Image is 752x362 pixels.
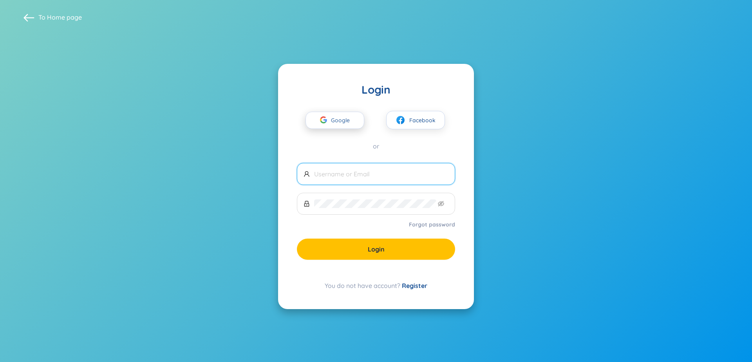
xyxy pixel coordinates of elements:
[297,281,455,290] div: You do not have account?
[297,239,455,260] button: Login
[386,111,445,129] button: facebookFacebook
[38,13,82,22] span: To
[331,112,354,129] span: Google
[314,170,448,178] input: Username or Email
[409,116,436,125] span: Facebook
[438,201,444,207] span: eye-invisible
[304,201,310,207] span: lock
[297,142,455,150] div: or
[297,83,455,97] div: Login
[409,221,455,228] a: Forgot password
[368,245,385,253] span: Login
[402,282,427,290] a: Register
[304,171,310,177] span: user
[47,13,82,21] a: Home page
[396,115,405,125] img: facebook
[305,112,364,129] button: Google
